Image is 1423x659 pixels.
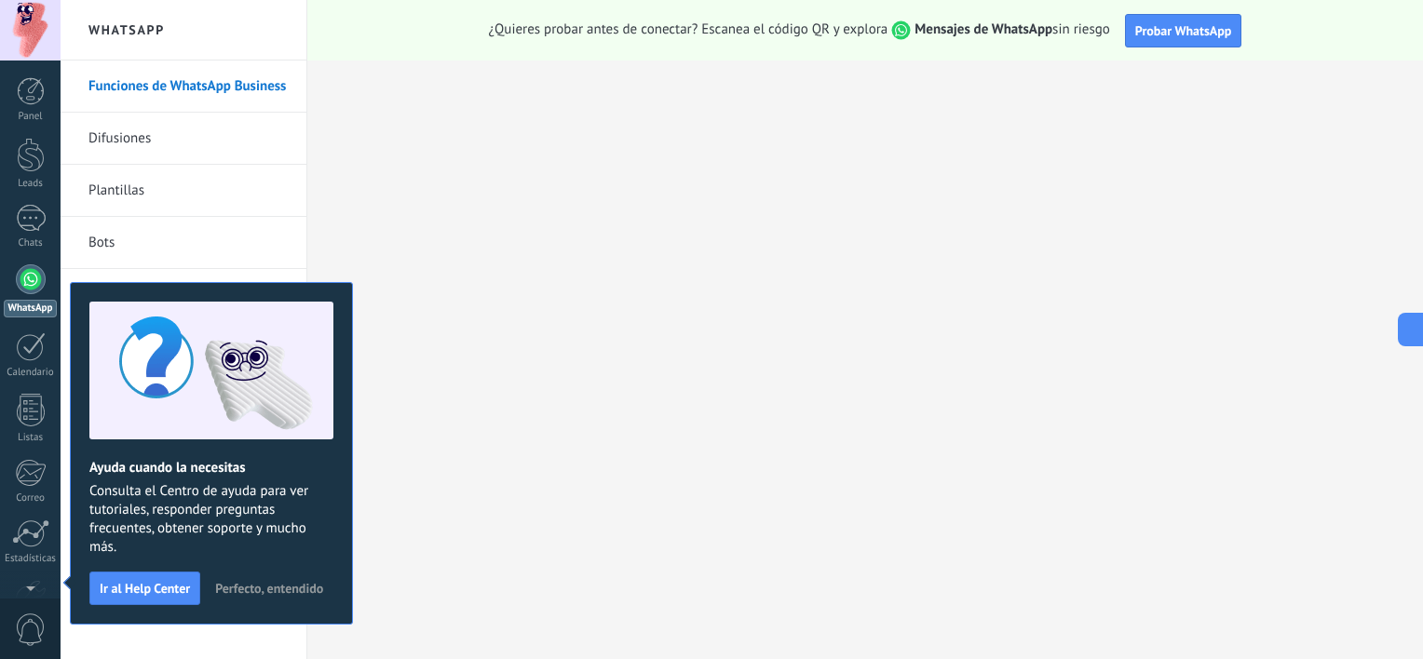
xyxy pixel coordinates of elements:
span: Probar WhatsApp [1135,22,1232,39]
strong: Mensajes de WhatsApp [915,20,1052,38]
a: Funciones de WhatsApp Business [88,61,288,113]
div: WhatsApp [4,300,57,317]
button: Probar WhatsApp [1125,14,1242,47]
button: Perfecto, entendido [207,574,332,602]
a: Agente de IA Pruébalo ahora! [88,269,288,321]
div: Leads [4,178,58,190]
div: Chats [4,237,58,249]
a: Difusiones [88,113,288,165]
li: Funciones de WhatsApp Business [61,61,306,113]
a: Plantillas [88,165,288,217]
div: Correo [4,492,58,504]
li: Bots [61,217,306,269]
div: Panel [4,111,58,123]
li: Agente de IA [61,269,306,320]
li: Difusiones [61,113,306,165]
div: Estadísticas [4,553,58,565]
span: ¿Quieres probar antes de conectar? Escanea el código QR y explora sin riesgo [489,20,1110,40]
button: Ir al Help Center [89,572,200,605]
h2: Ayuda cuando la necesitas [89,459,333,477]
span: Consulta el Centro de ayuda para ver tutoriales, responder preguntas frecuentes, obtener soporte ... [89,482,333,557]
span: Ir al Help Center [100,582,190,595]
span: Perfecto, entendido [215,582,323,595]
div: Listas [4,432,58,444]
span: Agente de IA [88,269,165,321]
li: Plantillas [61,165,306,217]
div: Calendario [4,367,58,379]
a: Bots [88,217,288,269]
